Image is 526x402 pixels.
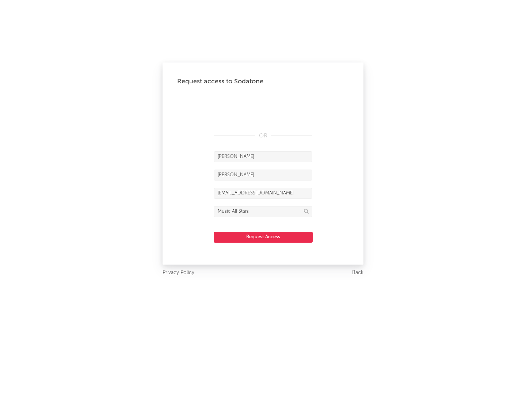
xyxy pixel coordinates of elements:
input: Email [214,188,312,199]
input: Division [214,206,312,217]
input: Last Name [214,170,312,181]
div: OR [214,132,312,140]
a: Privacy Policy [163,268,194,277]
div: Request access to Sodatone [177,77,349,86]
input: First Name [214,151,312,162]
button: Request Access [214,232,313,243]
a: Back [352,268,363,277]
